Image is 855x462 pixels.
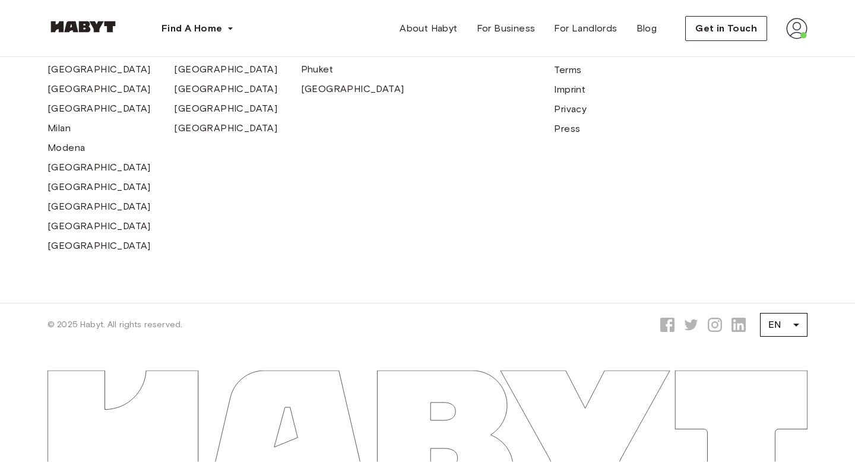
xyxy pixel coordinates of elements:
a: Privacy [554,102,587,116]
a: [GEOGRAPHIC_DATA] [47,82,151,96]
a: [GEOGRAPHIC_DATA] [47,239,151,253]
a: [GEOGRAPHIC_DATA] [174,82,277,96]
a: Imprint [554,83,585,97]
span: Find A Home [161,21,222,36]
span: About Habyt [400,21,457,36]
a: [GEOGRAPHIC_DATA] [301,82,404,96]
a: [GEOGRAPHIC_DATA] [47,160,151,175]
a: [GEOGRAPHIC_DATA] [47,180,151,194]
a: Press [554,122,580,136]
a: Modena [47,141,85,155]
a: Phuket [301,62,333,77]
a: Blog [627,17,667,40]
span: Blog [636,21,657,36]
img: avatar [786,18,807,39]
span: For Landlords [554,21,617,36]
a: [GEOGRAPHIC_DATA] [174,62,277,77]
a: Terms [554,63,581,77]
button: Get in Touch [685,16,767,41]
div: EN [760,308,807,341]
a: About Habyt [390,17,467,40]
a: For Landlords [544,17,626,40]
a: [GEOGRAPHIC_DATA] [47,200,151,214]
button: Find A Home [152,17,243,40]
a: [GEOGRAPHIC_DATA] [47,62,151,77]
img: Habyt [47,21,119,33]
a: [GEOGRAPHIC_DATA] [174,121,277,135]
a: For Business [467,17,545,40]
a: [GEOGRAPHIC_DATA] [174,102,277,116]
a: Milan [47,121,71,135]
a: [GEOGRAPHIC_DATA] [47,102,151,116]
span: For Business [477,21,536,36]
span: Get in Touch [695,21,757,36]
a: [GEOGRAPHIC_DATA] [47,219,151,233]
span: © 2025 Habyt. All rights reserved. [47,319,182,331]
